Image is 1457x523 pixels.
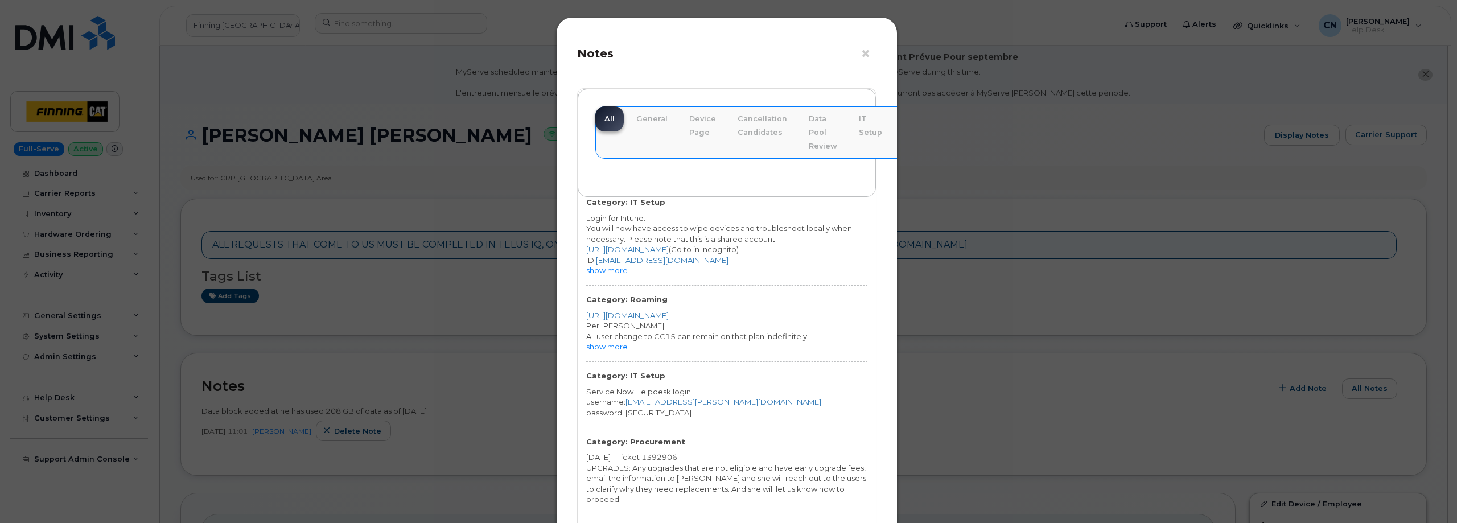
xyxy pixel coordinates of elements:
[861,46,876,63] button: ×
[586,397,867,418] div: username: password: [SECURITY_DATA]
[586,331,867,342] div: All user change to CC15 can remain on that plan indefinitely.
[586,371,665,380] strong: Category: IT Setup
[680,106,725,145] a: Device Page
[586,245,669,254] a: [URL][DOMAIN_NAME]
[850,106,891,145] a: IT Setup
[625,397,821,406] a: [EMAIL_ADDRESS][PERSON_NAME][DOMAIN_NAME]
[895,106,949,131] a: Roaming
[586,255,867,266] div: ID:
[577,47,876,60] h4: Notes
[586,197,665,207] strong: Category: IT Setup
[586,295,668,304] strong: Category: Roaming
[586,266,628,275] a: show more
[586,437,685,446] strong: Category: Procurement
[595,106,624,131] a: All
[586,311,669,320] a: [URL][DOMAIN_NAME]
[586,213,867,255] div: Login for Intune. You will now have access to wipe devices and troubleshoot locally when necessar...
[800,106,846,159] a: Data Pool Review
[586,342,628,351] a: show more
[586,320,867,331] div: Per [PERSON_NAME]
[627,106,677,131] a: General
[586,452,867,505] div: [DATE] - Ticket 1392906 - UPGRADES: Any upgrades that are not eligible and have early upgrade fee...
[728,106,796,145] a: Cancellation Candidates
[586,386,867,397] div: Service Now Helpdesk login
[596,256,728,265] a: [EMAIL_ADDRESS][DOMAIN_NAME]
